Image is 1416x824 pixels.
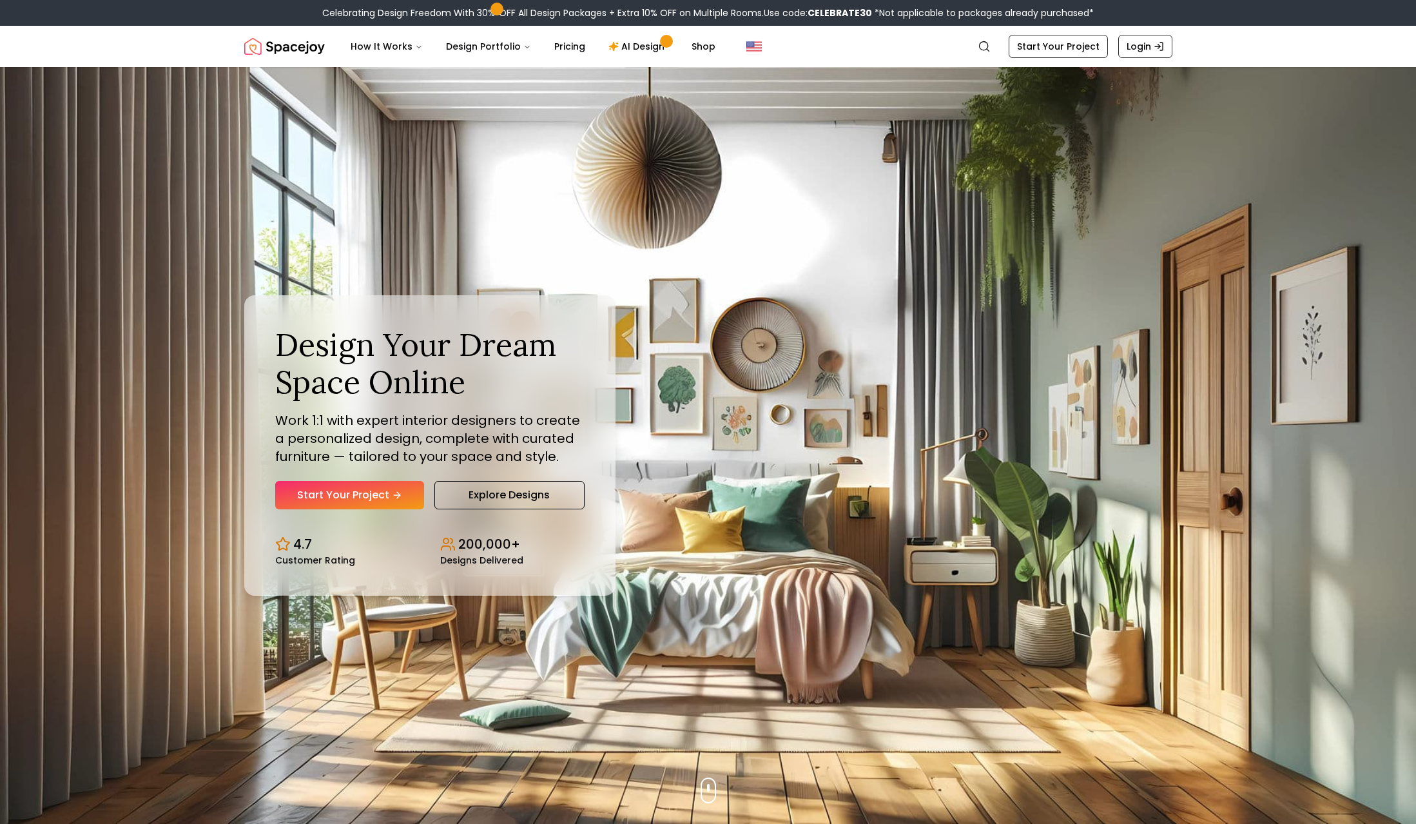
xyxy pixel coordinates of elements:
[244,34,325,59] img: Spacejoy Logo
[322,6,1094,19] div: Celebrating Design Freedom With 30% OFF All Design Packages + Extra 10% OFF on Multiple Rooms.
[340,34,433,59] button: How It Works
[275,556,355,565] small: Customer Rating
[458,535,520,553] p: 200,000+
[440,556,523,565] small: Designs Delivered
[1118,35,1172,58] a: Login
[1009,35,1108,58] a: Start Your Project
[746,39,762,54] img: United States
[293,535,312,553] p: 4.7
[340,34,726,59] nav: Main
[275,326,585,400] h1: Design Your Dream Space Online
[244,34,325,59] a: Spacejoy
[244,26,1172,67] nav: Global
[275,481,424,509] a: Start Your Project
[275,525,585,565] div: Design stats
[434,481,585,509] a: Explore Designs
[275,411,585,466] p: Work 1:1 with expert interior designers to create a personalized design, complete with curated fu...
[598,34,679,59] a: AI Design
[544,34,596,59] a: Pricing
[764,6,872,19] span: Use code:
[872,6,1094,19] span: *Not applicable to packages already purchased*
[681,34,726,59] a: Shop
[808,6,872,19] b: CELEBRATE30
[436,34,541,59] button: Design Portfolio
